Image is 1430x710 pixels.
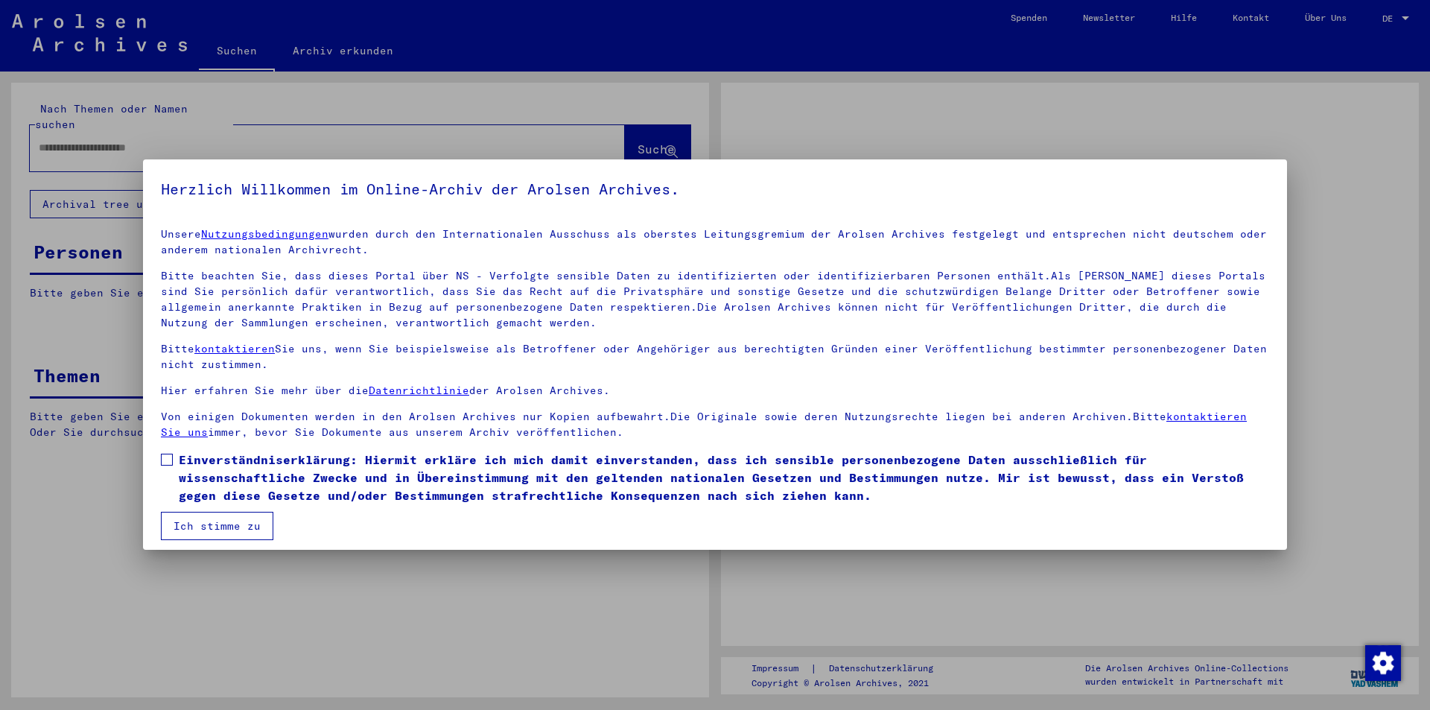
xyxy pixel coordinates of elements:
[161,226,1269,258] p: Unsere wurden durch den Internationalen Ausschuss als oberstes Leitungsgremium der Arolsen Archiv...
[161,268,1269,331] p: Bitte beachten Sie, dass dieses Portal über NS - Verfolgte sensible Daten zu identifizierten oder...
[201,227,328,241] a: Nutzungsbedingungen
[161,409,1269,440] p: Von einigen Dokumenten werden in den Arolsen Archives nur Kopien aufbewahrt.Die Originale sowie d...
[161,177,1269,201] h5: Herzlich Willkommen im Online-Archiv der Arolsen Archives.
[161,512,273,540] button: Ich stimme zu
[369,384,469,397] a: Datenrichtlinie
[161,341,1269,373] p: Bitte Sie uns, wenn Sie beispielsweise als Betroffener oder Angehöriger aus berechtigten Gründen ...
[179,451,1269,504] span: Einverständniserklärung: Hiermit erkläre ich mich damit einverstanden, dass ich sensible personen...
[161,383,1269,399] p: Hier erfahren Sie mehr über die der Arolsen Archives.
[1364,644,1400,680] div: Zustimmung ändern
[194,342,275,355] a: kontaktieren
[1365,645,1401,681] img: Zustimmung ändern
